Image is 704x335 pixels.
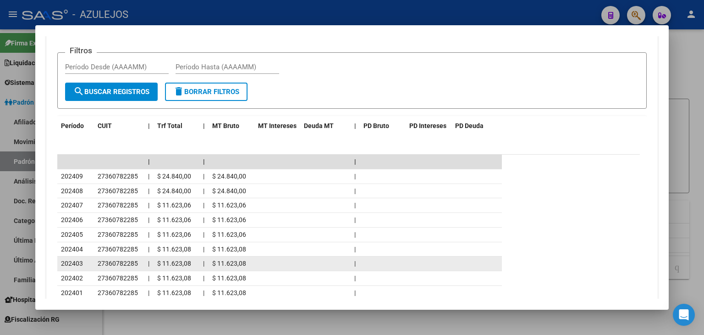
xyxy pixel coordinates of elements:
[157,231,191,238] span: $ 11.623,06
[354,201,356,209] span: |
[203,187,204,195] span: |
[157,201,191,209] span: $ 11.623,06
[157,122,182,129] span: Trf Total
[98,260,138,267] span: 27360782285
[61,231,83,238] span: 202405
[148,246,149,253] span: |
[254,116,300,136] datatable-header-cell: MT Intereses
[148,187,149,195] span: |
[173,86,184,97] mat-icon: delete
[148,216,149,223] span: |
[354,187,356,195] span: |
[157,246,191,253] span: $ 11.623,08
[57,116,94,136] datatable-header-cell: Período
[157,216,191,223] span: $ 11.623,06
[98,231,138,238] span: 27360782285
[73,88,149,96] span: Buscar Registros
[203,201,204,209] span: |
[304,122,334,129] span: Deuda MT
[98,216,138,223] span: 27360782285
[354,246,356,253] span: |
[354,158,356,165] span: |
[203,246,204,253] span: |
[354,122,356,129] span: |
[61,122,84,129] span: Período
[61,187,83,195] span: 202408
[212,173,246,180] span: $ 24.840,00
[354,274,356,282] span: |
[165,83,247,101] button: Borrar Filtros
[148,173,149,180] span: |
[300,116,351,136] datatable-header-cell: Deuda MT
[61,289,83,296] span: 202401
[144,116,154,136] datatable-header-cell: |
[354,260,356,267] span: |
[354,289,356,296] span: |
[148,231,149,238] span: |
[351,116,360,136] datatable-header-cell: |
[212,187,246,195] span: $ 24.840,00
[148,122,150,129] span: |
[61,274,83,282] span: 202402
[455,122,484,129] span: PD Deuda
[203,231,204,238] span: |
[212,231,246,238] span: $ 11.623,06
[148,201,149,209] span: |
[199,116,209,136] datatable-header-cell: |
[94,116,144,136] datatable-header-cell: CUIT
[203,260,204,267] span: |
[406,116,451,136] datatable-header-cell: PD Intereses
[157,274,191,282] span: $ 11.623,08
[203,173,204,180] span: |
[157,173,191,180] span: $ 24.840,00
[65,45,97,56] h3: Filtros
[148,260,149,267] span: |
[363,122,389,129] span: PD Bruto
[451,116,502,136] datatable-header-cell: PD Deuda
[360,116,406,136] datatable-header-cell: PD Bruto
[673,304,695,326] div: Open Intercom Messenger
[98,289,138,296] span: 27360782285
[73,86,84,97] mat-icon: search
[212,260,246,267] span: $ 11.623,08
[212,289,246,296] span: $ 11.623,08
[212,246,246,253] span: $ 11.623,08
[212,201,246,209] span: $ 11.623,06
[148,274,149,282] span: |
[409,122,446,129] span: PD Intereses
[203,122,205,129] span: |
[209,116,254,136] datatable-header-cell: MT Bruto
[98,201,138,209] span: 27360782285
[61,246,83,253] span: 202404
[61,216,83,223] span: 202406
[98,274,138,282] span: 27360782285
[203,158,205,165] span: |
[157,289,191,296] span: $ 11.623,08
[98,246,138,253] span: 27360782285
[148,289,149,296] span: |
[157,187,191,195] span: $ 24.840,00
[203,216,204,223] span: |
[61,201,83,209] span: 202407
[148,158,150,165] span: |
[61,173,83,180] span: 202409
[212,122,239,129] span: MT Bruto
[203,289,204,296] span: |
[61,260,83,267] span: 202403
[157,260,191,267] span: $ 11.623,08
[212,216,246,223] span: $ 11.623,06
[98,173,138,180] span: 27360782285
[258,122,297,129] span: MT Intereses
[354,231,356,238] span: |
[65,83,158,101] button: Buscar Registros
[98,122,112,129] span: CUIT
[354,173,356,180] span: |
[203,274,204,282] span: |
[173,88,239,96] span: Borrar Filtros
[354,216,356,223] span: |
[154,116,199,136] datatable-header-cell: Trf Total
[98,187,138,195] span: 27360782285
[212,274,246,282] span: $ 11.623,08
